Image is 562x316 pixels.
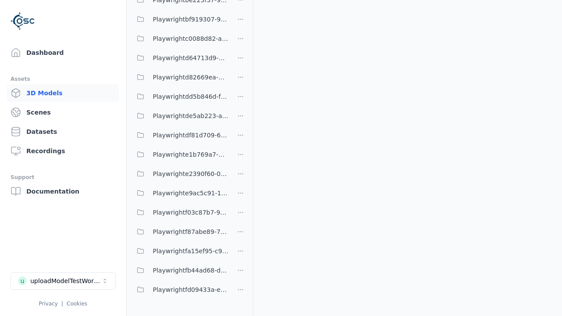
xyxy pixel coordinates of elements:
span: Playwrightf03c87b7-9018-4775-a7d1-b47fea0411a7 [153,207,228,218]
a: Cookies [67,301,87,307]
button: Playwrighte2390f60-03f3-479d-b54a-66d59fed9540 [132,165,228,183]
span: Playwrightdf81d709-6511-4a67-8e35-601024cdf8cb [153,130,228,140]
button: Playwrighte9ac5c91-1b2b-4bc1-b5a3-a4be549dee4f [132,184,228,202]
span: Playwrightfd09433a-e09a-46f2-a8d1-9ed2645adf93 [153,284,228,295]
button: Playwrighte1b769a7-7552-459c-9171-81ddfa2a54bc [132,146,228,163]
button: Playwrightbf919307-9813-40e8-b932-b3a137f52714 [132,11,228,28]
button: Playwrightc0088d82-a9f4-4e8c-929c-3d42af70e123 [132,30,228,47]
button: Playwrightdf81d709-6511-4a67-8e35-601024cdf8cb [132,126,228,144]
span: Playwrightde5ab223-a0f8-4a97-be4c-ac610507c281 [153,111,228,121]
a: Scenes [7,104,119,121]
button: Playwrightfd09433a-e09a-46f2-a8d1-9ed2645adf93 [132,281,228,298]
button: Playwrightfb44ad68-da23-4d2e-bdbe-6e902587d381 [132,262,228,279]
span: Playwrightbf919307-9813-40e8-b932-b3a137f52714 [153,14,228,25]
span: Playwrightdd5b846d-fd3c-438e-8fe9-9994751102c7 [153,91,228,102]
a: Dashboard [7,44,119,61]
span: Playwrightfa15ef95-c99a-49ef-a0fe-0985f15fab09 [153,246,228,256]
span: Playwrighte1b769a7-7552-459c-9171-81ddfa2a54bc [153,149,228,160]
img: Logo [11,9,35,33]
a: Documentation [7,183,119,200]
span: Playwrighte9ac5c91-1b2b-4bc1-b5a3-a4be549dee4f [153,188,228,198]
span: Playwrighte2390f60-03f3-479d-b54a-66d59fed9540 [153,169,228,179]
button: Playwrightf87abe89-795a-4558-b272-1516c46e3a97 [132,223,228,241]
div: Assets [11,74,115,84]
span: Playwrightd82669ea-7e85-4c9c-baa9-790b3846e5ad [153,72,228,83]
a: 3D Models [7,84,119,102]
div: uploadModelTestWorkspace [30,276,101,285]
button: Select a workspace [11,272,116,290]
a: Privacy [39,301,58,307]
a: Datasets [7,123,119,140]
button: Playwrightd64713d9-838e-46dc-8759-2d644763092b [132,49,228,67]
div: u [18,276,27,285]
button: Playwrightde5ab223-a0f8-4a97-be4c-ac610507c281 [132,107,228,125]
button: Playwrightfa15ef95-c99a-49ef-a0fe-0985f15fab09 [132,242,228,260]
button: Playwrightd82669ea-7e85-4c9c-baa9-790b3846e5ad [132,68,228,86]
span: | [61,301,63,307]
div: Support [11,172,115,183]
span: Playwrightfb44ad68-da23-4d2e-bdbe-6e902587d381 [153,265,228,276]
span: Playwrightd64713d9-838e-46dc-8759-2d644763092b [153,53,228,63]
span: Playwrightf87abe89-795a-4558-b272-1516c46e3a97 [153,226,228,237]
button: Playwrightdd5b846d-fd3c-438e-8fe9-9994751102c7 [132,88,228,105]
span: Playwrightc0088d82-a9f4-4e8c-929c-3d42af70e123 [153,33,228,44]
button: Playwrightf03c87b7-9018-4775-a7d1-b47fea0411a7 [132,204,228,221]
a: Recordings [7,142,119,160]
